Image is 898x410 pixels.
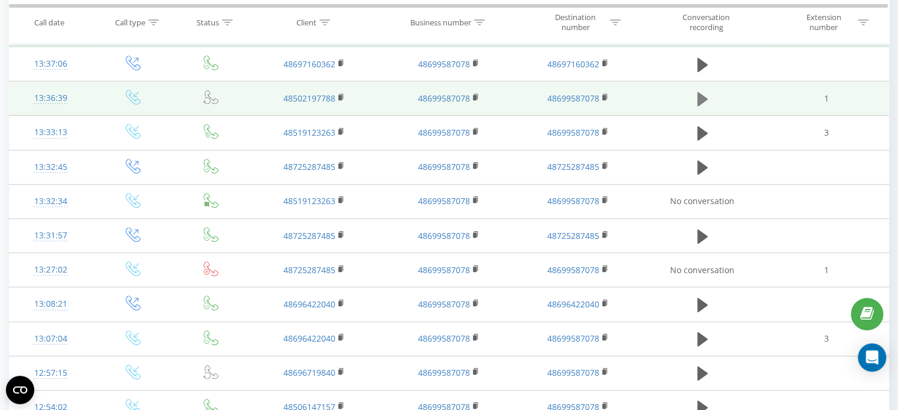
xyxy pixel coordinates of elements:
a: 48696719840 [283,367,335,378]
div: Destination number [544,12,607,32]
a: 48699587078 [418,299,470,310]
span: No conversation [670,195,734,206]
a: 48699587078 [418,127,470,138]
div: Open Intercom Messenger [858,343,886,372]
a: 48725287485 [547,230,599,241]
a: 48699587078 [418,230,470,241]
div: 12:57:15 [21,362,80,385]
div: Business number [410,17,471,27]
div: 13:33:13 [21,121,80,144]
div: Client [296,17,316,27]
div: 13:36:39 [21,87,80,110]
div: 13:07:04 [21,327,80,350]
div: 13:27:02 [21,258,80,281]
a: 48725287485 [283,264,335,275]
td: 3 [765,322,889,356]
a: 48696422040 [283,333,335,344]
a: 48725287485 [283,230,335,241]
a: 48699587078 [547,93,599,104]
a: 48697160362 [547,58,599,70]
a: 48725287485 [547,161,599,172]
div: Status [197,17,219,27]
a: 48697160362 [283,58,335,70]
td: 3 [765,116,889,150]
span: No conversation [670,264,734,275]
div: Extension number [792,12,855,32]
a: 48699587078 [418,333,470,344]
div: Call type [115,17,145,27]
a: 48699587078 [547,367,599,378]
a: 48696422040 [547,299,599,310]
div: Conversation recording [668,12,744,32]
a: 48699587078 [418,264,470,275]
a: 48699587078 [547,127,599,138]
td: 1 [765,81,889,116]
div: 13:31:57 [21,224,80,247]
div: Call date [34,17,64,27]
a: 48699587078 [418,367,470,378]
td: 1 [765,253,889,287]
a: 48519123263 [283,195,335,206]
button: Open CMP widget [6,376,34,404]
a: 48699587078 [547,195,599,206]
a: 48699587078 [418,195,470,206]
a: 48699587078 [547,264,599,275]
div: 13:37:06 [21,53,80,76]
a: 48699587078 [418,93,470,104]
div: 13:32:45 [21,156,80,179]
div: 13:08:21 [21,293,80,316]
a: 48699587078 [418,58,470,70]
a: 48699587078 [418,161,470,172]
a: 48725287485 [283,161,335,172]
a: 48696422040 [283,299,335,310]
a: 48699587078 [547,333,599,344]
div: 13:32:34 [21,190,80,213]
a: 48502197788 [283,93,335,104]
a: 48519123263 [283,127,335,138]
